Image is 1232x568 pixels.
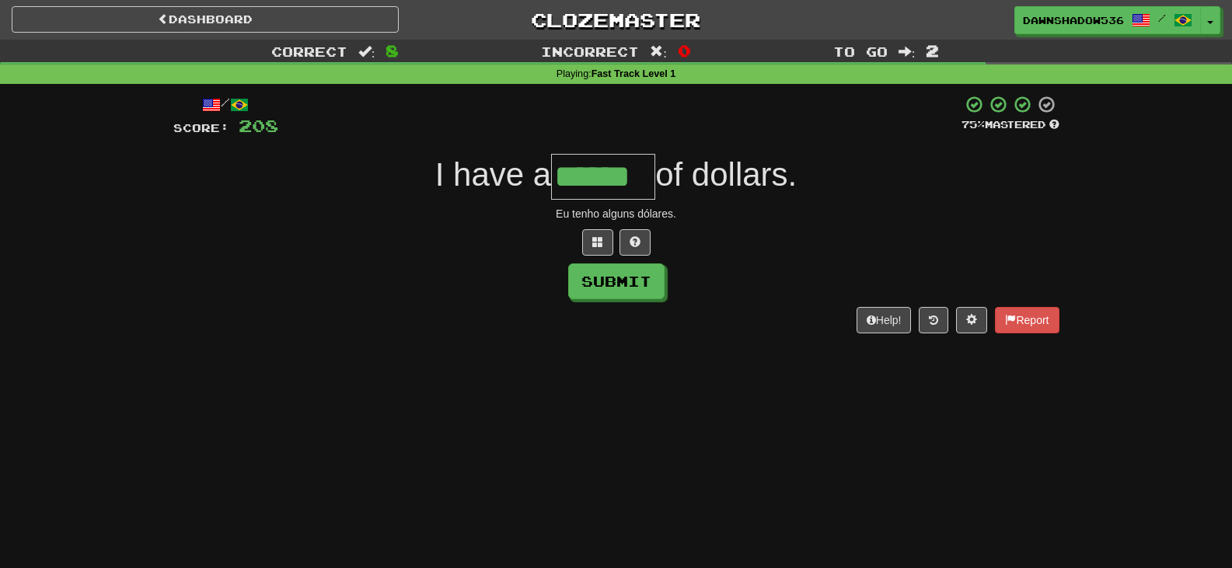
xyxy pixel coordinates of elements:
span: Incorrect [541,44,639,59]
strong: Fast Track Level 1 [592,68,676,79]
button: Round history (alt+y) [919,307,948,333]
span: 2 [926,41,939,60]
button: Report [995,307,1059,333]
span: / [1158,12,1166,23]
div: Eu tenho alguns dólares. [173,206,1059,221]
span: : [358,45,375,58]
div: Mastered [962,118,1059,132]
button: Single letter hint - you only get 1 per sentence and score half the points! alt+h [619,229,651,256]
span: 0 [678,41,691,60]
button: Submit [568,263,665,299]
div: / [173,95,278,114]
span: 75 % [962,118,985,131]
button: Help! [857,307,912,333]
span: Correct [271,44,347,59]
span: DawnShadow536 [1023,13,1124,27]
a: Clozemaster [422,6,809,33]
a: DawnShadow536 / [1014,6,1201,34]
span: of dollars. [655,156,797,193]
span: : [650,45,667,58]
span: Score: [173,121,229,134]
span: 8 [386,41,399,60]
span: : [899,45,916,58]
span: To go [833,44,888,59]
a: Dashboard [12,6,399,33]
span: I have a [435,156,551,193]
span: 208 [239,116,278,135]
button: Switch sentence to multiple choice alt+p [582,229,613,256]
